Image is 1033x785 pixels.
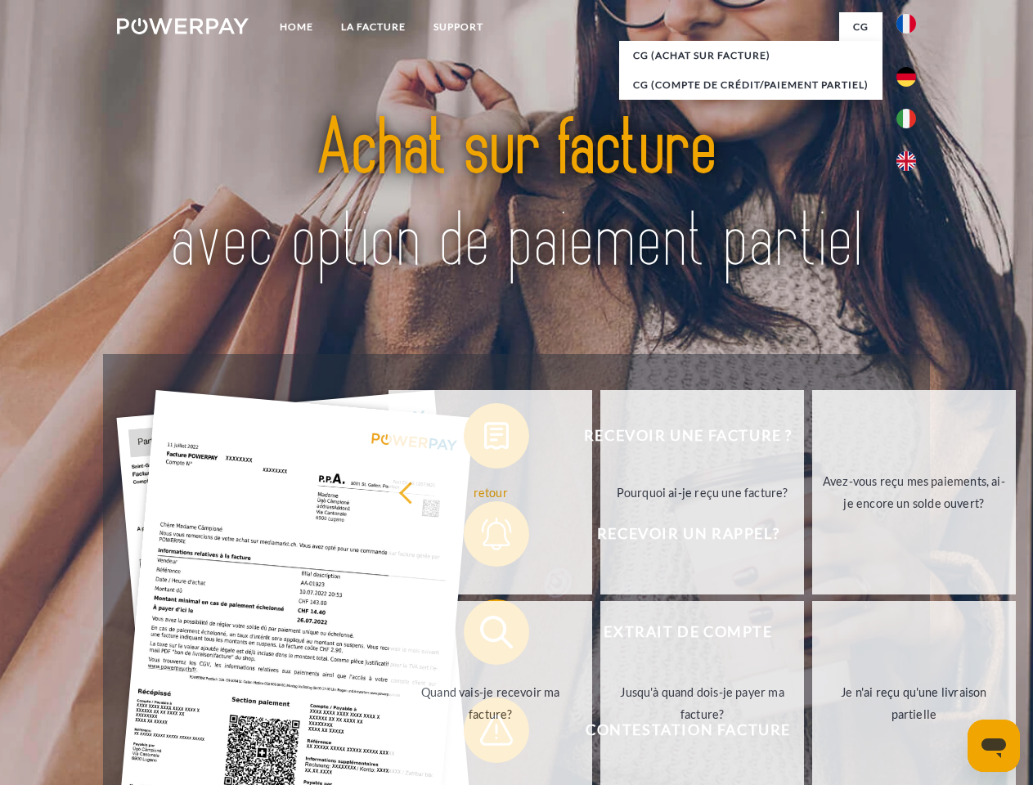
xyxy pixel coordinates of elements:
[619,70,883,100] a: CG (Compte de crédit/paiement partiel)
[812,390,1016,594] a: Avez-vous reçu mes paiements, ai-je encore un solde ouvert?
[896,151,916,171] img: en
[619,41,883,70] a: CG (achat sur facture)
[156,78,877,313] img: title-powerpay_fr.svg
[420,12,497,42] a: Support
[896,14,916,34] img: fr
[610,481,794,503] div: Pourquoi ai-je reçu une facture?
[610,681,794,725] div: Jusqu'à quand dois-je payer ma facture?
[822,681,1006,725] div: Je n'ai reçu qu'une livraison partielle
[398,681,582,725] div: Quand vais-je recevoir ma facture?
[896,109,916,128] img: it
[896,67,916,87] img: de
[839,12,883,42] a: CG
[822,470,1006,514] div: Avez-vous reçu mes paiements, ai-je encore un solde ouvert?
[117,18,249,34] img: logo-powerpay-white.svg
[266,12,327,42] a: Home
[968,720,1020,772] iframe: Bouton de lancement de la fenêtre de messagerie
[398,481,582,503] div: retour
[327,12,420,42] a: LA FACTURE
